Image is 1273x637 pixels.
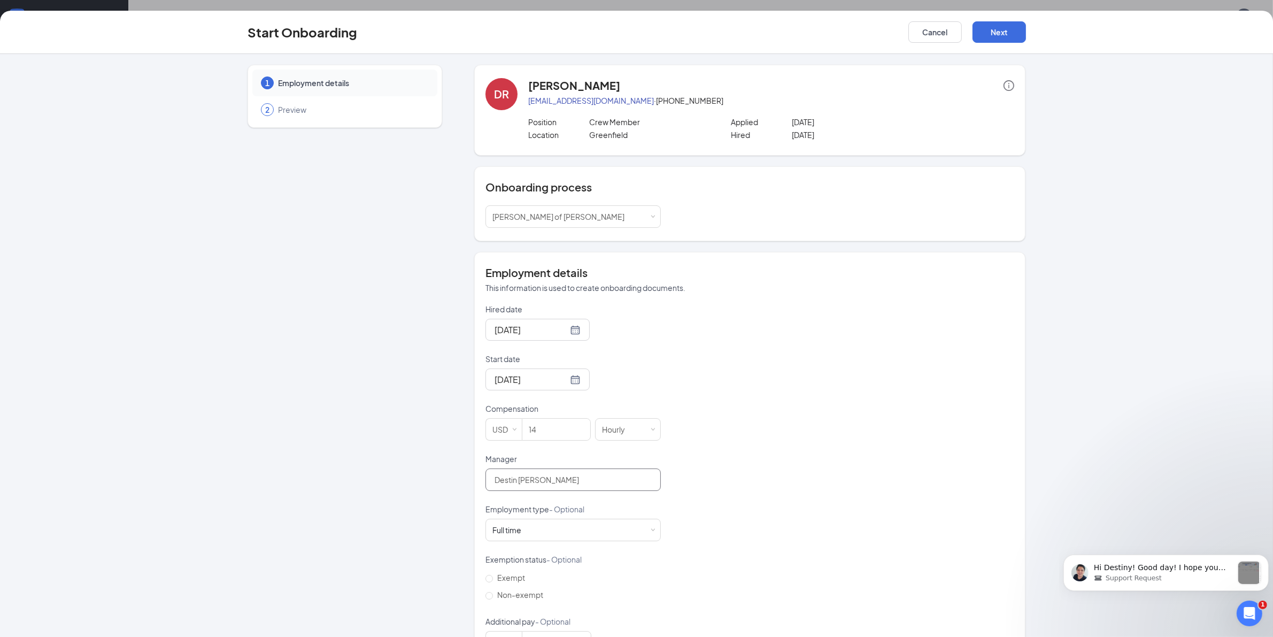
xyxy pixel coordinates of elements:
[265,104,269,115] span: 2
[485,265,1014,280] h4: Employment details
[494,87,509,102] div: DR
[602,419,632,440] div: Hourly
[792,117,913,127] p: [DATE]
[589,117,711,127] p: Crew Member
[485,504,661,515] p: Employment type
[528,96,654,105] a: [EMAIL_ADDRESS][DOMAIN_NAME]
[485,554,661,565] p: Exemption status
[492,525,529,535] div: [object Object]
[731,129,792,140] p: Hired
[522,419,590,440] input: Amount
[265,78,269,88] span: 1
[495,323,568,336] input: Aug 26, 2025
[278,104,427,115] span: Preview
[731,117,792,127] p: Applied
[589,129,711,140] p: Greenfield
[1237,601,1262,626] iframe: Intercom live chat
[485,403,661,414] p: Compensation
[485,616,661,627] p: Additional pay
[493,573,529,582] span: Exempt
[485,304,661,314] p: Hired date
[528,78,620,93] h4: [PERSON_NAME]
[908,21,962,43] button: Cancel
[492,525,521,535] div: Full time
[528,129,589,140] p: Location
[485,282,1014,293] p: This information is used to create onboarding documents.
[535,617,570,626] span: - Optional
[248,23,357,41] h3: Start Onboarding
[792,129,913,140] p: [DATE]
[1004,80,1014,91] span: info-circle
[485,180,1014,195] h4: Onboarding process
[492,212,624,221] span: [PERSON_NAME] of [PERSON_NAME]
[485,454,661,464] p: Manager
[528,117,589,127] p: Position
[492,206,632,227] div: [object Object]
[485,354,661,364] p: Start date
[1259,601,1267,609] span: 1
[973,21,1026,43] button: Next
[528,95,1014,106] p: · [PHONE_NUMBER]
[492,419,515,440] div: USD
[278,78,427,88] span: Employment details
[1059,533,1273,608] iframe: Intercom notifications message
[546,555,582,564] span: - Optional
[549,504,584,514] span: - Optional
[485,469,661,491] input: Manager name
[493,590,547,600] span: Non-exempt
[495,373,568,386] input: Aug 26, 2025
